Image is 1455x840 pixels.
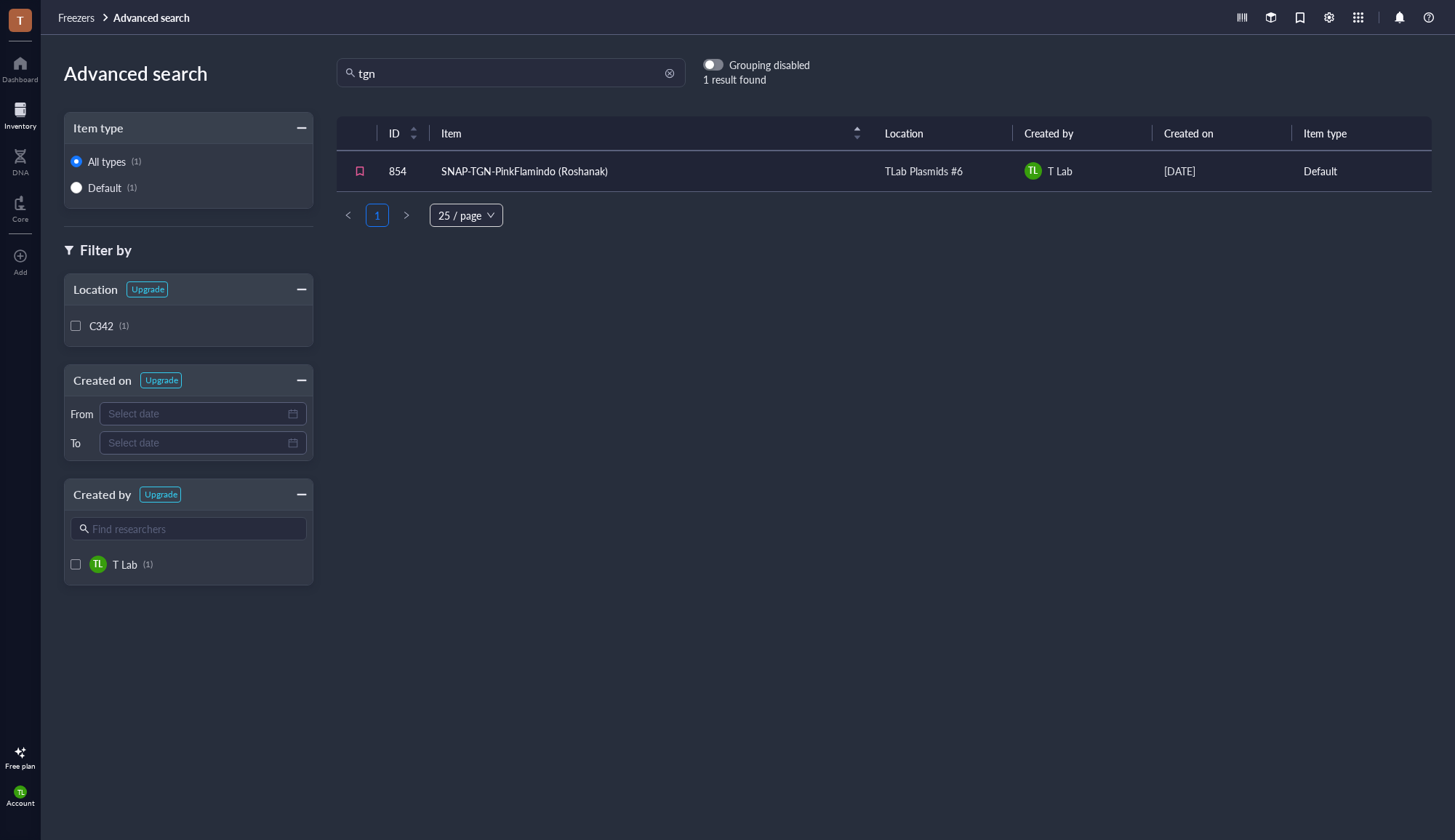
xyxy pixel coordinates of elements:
[1028,164,1038,177] span: TL
[4,98,36,130] a: Inventory
[12,168,29,177] div: DNA
[1013,116,1153,151] th: Created by
[65,118,124,138] div: Item type
[366,204,388,226] a: 1
[14,268,28,276] div: Add
[366,204,389,227] li: 1
[127,182,137,193] div: (1)
[885,163,963,179] div: TLab Plasmids #6
[1292,116,1432,151] th: Item type
[4,121,36,130] div: Inventory
[430,116,873,151] th: Item
[337,204,360,227] li: Previous Page
[441,125,844,141] span: Item
[337,204,360,227] button: left
[344,211,353,220] span: left
[12,145,29,177] a: DNA
[88,180,121,195] span: Default
[71,436,94,449] div: To
[143,559,153,570] div: (1)
[113,557,137,572] span: T Lab
[17,11,24,29] span: T
[113,11,193,24] a: Advanced search
[132,284,164,295] div: Upgrade
[389,125,401,141] span: ID
[65,484,131,505] div: Created by
[729,58,810,71] div: Grouping disabled
[58,10,95,25] span: Freezers
[58,11,111,24] a: Freezers
[71,407,94,420] div: From
[377,151,430,191] td: 854
[64,58,313,89] div: Advanced search
[93,558,103,571] span: TL
[17,788,24,796] span: TL
[12,215,28,223] div: Core
[1164,163,1280,179] div: [DATE]
[873,116,1013,151] th: Location
[430,151,873,191] td: SNAP-TGN-PinkFlamindo (Roshanak)
[377,116,430,151] th: ID
[5,761,36,770] div: Free plan
[108,435,285,451] input: Select date
[703,71,810,87] div: 1 result found
[1048,164,1073,178] span: T Lab
[12,191,28,223] a: Core
[80,240,132,260] div: Filter by
[119,320,129,332] div: (1)
[395,204,418,227] li: Next Page
[89,319,113,333] span: C342
[402,211,411,220] span: right
[1153,116,1292,151] th: Created on
[2,75,39,84] div: Dashboard
[438,204,494,226] span: 25 / page
[108,406,285,422] input: Select date
[395,204,418,227] button: right
[65,370,132,391] div: Created on
[7,799,35,807] div: Account
[145,375,178,386] div: Upgrade
[2,52,39,84] a: Dashboard
[430,204,503,227] div: Page Size
[132,156,141,167] div: (1)
[88,154,126,169] span: All types
[65,279,118,300] div: Location
[145,489,177,500] div: Upgrade
[1292,151,1432,191] td: Default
